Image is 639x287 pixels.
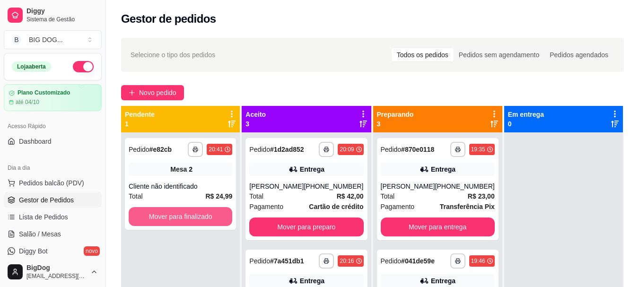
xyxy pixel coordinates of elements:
h2: Gestor de pedidos [121,11,216,26]
p: Preparando [377,110,414,119]
div: Loja aberta [12,61,51,72]
span: Pagamento [381,201,415,212]
p: 0 [508,119,544,129]
strong: # e82cb [149,146,172,153]
span: Pagamento [249,201,283,212]
strong: R$ 24,99 [206,192,233,200]
span: Pedido [381,257,402,265]
strong: Transferência Pix [440,203,495,210]
div: [PHONE_NUMBER] [435,182,495,191]
div: BIG DOG ... [29,35,63,44]
div: 20:09 [340,146,354,153]
span: Total [249,191,263,201]
strong: R$ 42,00 [337,192,364,200]
div: 20:16 [340,257,354,265]
strong: # 7a451db1 [270,257,304,265]
strong: R$ 23,00 [468,192,495,200]
div: [PERSON_NAME] [249,182,304,191]
div: [PERSON_NAME] [381,182,435,191]
div: [PHONE_NUMBER] [304,182,363,191]
div: Entrega [431,165,455,174]
span: Selecione o tipo dos pedidos [131,50,215,60]
p: 3 [245,119,266,129]
span: Pedido [249,257,270,265]
div: Dia a dia [4,160,102,175]
div: 2 [189,165,193,174]
div: Pedidos agendados [544,48,613,61]
strong: Cartão de crédito [309,203,363,210]
span: plus [129,89,135,96]
span: Total [129,191,143,201]
div: 19:46 [471,257,485,265]
a: Dashboard [4,134,102,149]
p: Aceito [245,110,266,119]
span: Diggy [26,7,98,16]
span: Pedido [381,146,402,153]
a: Gestor de Pedidos [4,192,102,208]
p: 3 [377,119,414,129]
span: Mesa [170,165,187,174]
a: Plano Customizadoaté 04/10 [4,84,102,111]
a: Diggy Botnovo [4,244,102,259]
button: BigDog[EMAIL_ADDRESS][DOMAIN_NAME] [4,261,102,283]
span: Pedidos balcão (PDV) [19,178,84,188]
span: Gestor de Pedidos [19,195,74,205]
strong: # 870e0118 [401,146,434,153]
div: 19:35 [471,146,485,153]
span: Dashboard [19,137,52,146]
span: Total [381,191,395,201]
span: Pedido [129,146,149,153]
article: até 04/10 [16,98,39,106]
button: Mover para entrega [381,217,495,236]
a: Salão / Mesas [4,226,102,242]
a: DiggySistema de Gestão [4,4,102,26]
button: Mover para preparo [249,217,363,236]
button: Mover para finalizado [129,207,232,226]
div: Acesso Rápido [4,119,102,134]
span: [EMAIL_ADDRESS][DOMAIN_NAME] [26,272,87,280]
span: Salão / Mesas [19,229,61,239]
button: Pedidos balcão (PDV) [4,175,102,191]
span: Lista de Pedidos [19,212,68,222]
span: BigDog [26,264,87,272]
span: Sistema de Gestão [26,16,98,23]
button: Novo pedido [121,85,184,100]
p: Em entrega [508,110,544,119]
div: Pedidos sem agendamento [454,48,544,61]
button: Alterar Status [73,61,94,72]
span: Pedido [249,146,270,153]
strong: # 041de59e [401,257,435,265]
div: Entrega [300,165,324,174]
div: Entrega [431,276,455,286]
div: Cliente não identificado [129,182,232,191]
a: Lista de Pedidos [4,209,102,225]
p: Pendente [125,110,155,119]
span: B [12,35,21,44]
span: Diggy Bot [19,246,48,256]
div: Entrega [300,276,324,286]
strong: # 1d2ad852 [270,146,304,153]
div: 20:41 [209,146,223,153]
span: Novo pedido [139,87,176,98]
article: Plano Customizado [18,89,70,96]
button: Select a team [4,30,102,49]
p: 1 [125,119,155,129]
div: Todos os pedidos [392,48,454,61]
